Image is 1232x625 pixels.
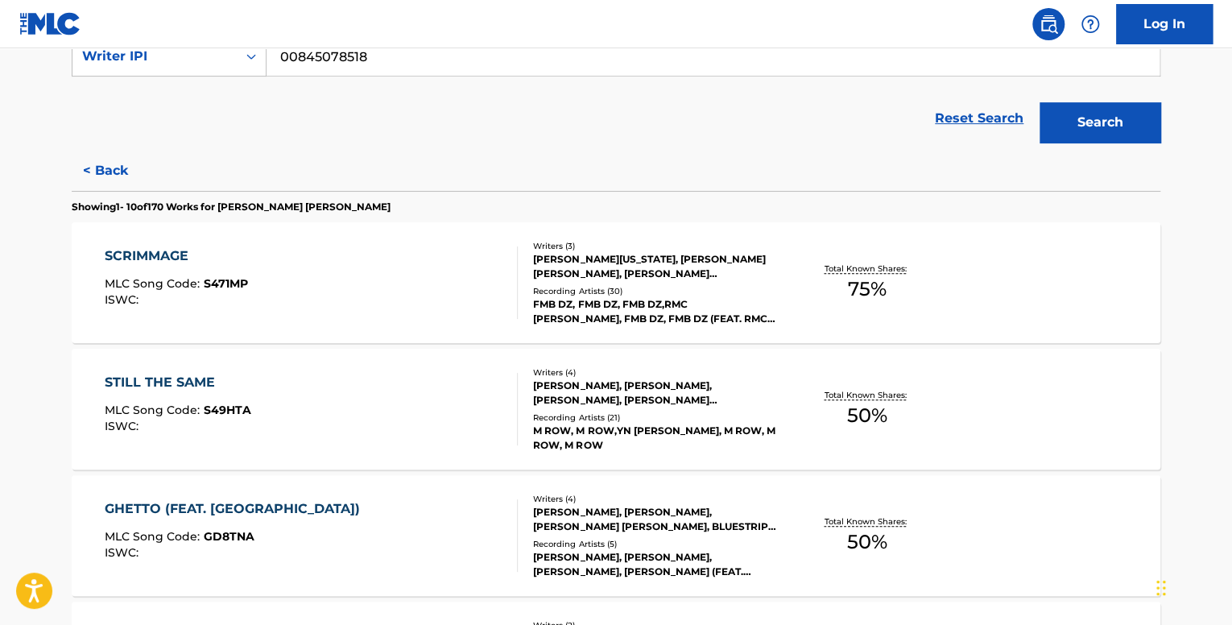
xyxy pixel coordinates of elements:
[533,285,776,297] div: Recording Artists ( 30 )
[533,538,776,550] div: Recording Artists ( 5 )
[72,475,1160,596] a: GHETTO (FEAT. [GEOGRAPHIC_DATA])MLC Song Code:GD8TNAISWC:Writers (4)[PERSON_NAME], [PERSON_NAME],...
[927,101,1031,136] a: Reset Search
[72,200,391,214] p: Showing 1 - 10 of 170 Works for [PERSON_NAME] [PERSON_NAME]
[848,275,887,304] span: 75 %
[533,297,776,326] div: FMB DZ, FMB DZ, FMB DZ,RMC [PERSON_NAME], FMB DZ, FMB DZ (FEAT. RMC [PERSON_NAME])
[82,47,227,66] div: Writer IPI
[533,505,776,534] div: [PERSON_NAME], [PERSON_NAME], [PERSON_NAME] [PERSON_NAME], BLUESTRIP BLUESTRIP
[1081,14,1100,34] img: help
[72,36,1160,151] form: Search Form
[533,493,776,505] div: Writers ( 4 )
[1040,102,1160,143] button: Search
[105,545,143,560] span: ISWC :
[533,240,776,252] div: Writers ( 3 )
[533,252,776,281] div: [PERSON_NAME][US_STATE], [PERSON_NAME] [PERSON_NAME], [PERSON_NAME] [PERSON_NAME]
[1116,4,1213,44] a: Log In
[19,12,81,35] img: MLC Logo
[824,389,910,401] p: Total Known Shares:
[105,276,204,291] span: MLC Song Code :
[204,276,248,291] span: S471MP
[105,403,204,417] span: MLC Song Code :
[1039,14,1058,34] img: search
[1032,8,1065,40] a: Public Search
[847,401,887,430] span: 50 %
[204,403,251,417] span: S49HTA
[824,263,910,275] p: Total Known Shares:
[824,515,910,528] p: Total Known Shares:
[1151,548,1232,625] iframe: Chat Widget
[105,499,368,519] div: GHETTO (FEAT. [GEOGRAPHIC_DATA])
[72,222,1160,343] a: SCRIMMAGEMLC Song Code:S471MPISWC:Writers (3)[PERSON_NAME][US_STATE], [PERSON_NAME] [PERSON_NAME]...
[105,292,143,307] span: ISWC :
[72,349,1160,470] a: STILL THE SAMEMLC Song Code:S49HTAISWC:Writers (4)[PERSON_NAME], [PERSON_NAME], [PERSON_NAME], [P...
[105,529,204,544] span: MLC Song Code :
[105,419,143,433] span: ISWC :
[533,550,776,579] div: [PERSON_NAME], [PERSON_NAME],[PERSON_NAME], [PERSON_NAME] (FEAT. PEEZY), [PERSON_NAME] (FEAT. PEE...
[1074,8,1106,40] div: Help
[1156,564,1166,612] div: Drag
[533,379,776,408] div: [PERSON_NAME], [PERSON_NAME], [PERSON_NAME], [PERSON_NAME] [PERSON_NAME]
[533,424,776,453] div: M ROW, M ROW,YN [PERSON_NAME], M ROW, M ROW, M ROW
[105,246,248,266] div: SCRIMMAGE
[105,373,251,392] div: STILL THE SAME
[204,529,254,544] span: GD8TNA
[847,528,887,557] span: 50 %
[533,412,776,424] div: Recording Artists ( 21 )
[533,366,776,379] div: Writers ( 4 )
[72,151,168,191] button: < Back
